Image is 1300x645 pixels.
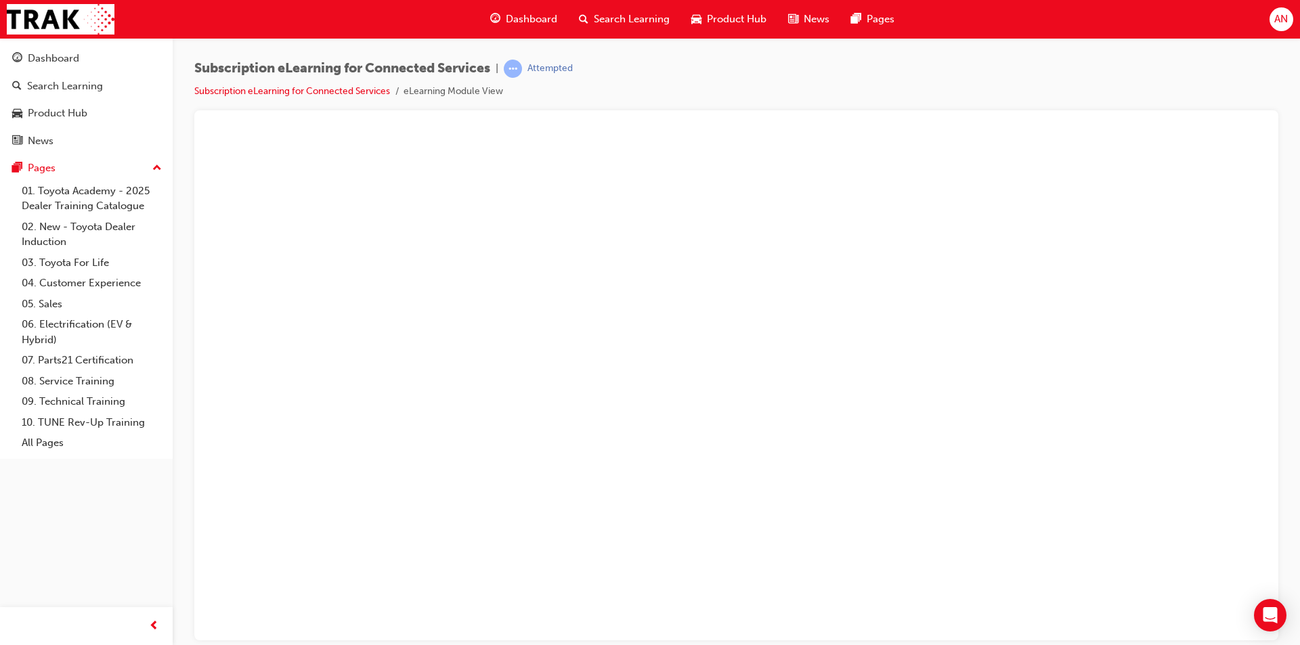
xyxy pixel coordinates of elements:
[5,43,167,156] button: DashboardSearch LearningProduct HubNews
[12,81,22,93] span: search-icon
[16,432,167,453] a: All Pages
[5,156,167,181] button: Pages
[867,12,894,27] span: Pages
[16,412,167,433] a: 10. TUNE Rev-Up Training
[5,129,167,154] a: News
[149,618,159,635] span: prev-icon
[12,53,22,65] span: guage-icon
[691,11,701,28] span: car-icon
[568,5,680,33] a: search-iconSearch Learning
[1270,7,1293,31] button: AN
[5,101,167,126] a: Product Hub
[28,106,87,121] div: Product Hub
[28,51,79,66] div: Dashboard
[7,4,114,35] img: Trak
[16,371,167,392] a: 08. Service Training
[28,160,56,176] div: Pages
[16,314,167,350] a: 06. Electrification (EV & Hybrid)
[804,12,829,27] span: News
[194,85,390,97] a: Subscription eLearning for Connected Services
[1274,12,1288,27] span: AN
[194,61,490,76] span: Subscription eLearning for Connected Services
[504,60,522,78] span: learningRecordVerb_ATTEMPT-icon
[5,46,167,71] a: Dashboard
[16,252,167,273] a: 03. Toyota For Life
[12,108,22,120] span: car-icon
[28,133,53,149] div: News
[152,160,162,177] span: up-icon
[851,11,861,28] span: pages-icon
[12,162,22,175] span: pages-icon
[579,11,588,28] span: search-icon
[777,5,840,33] a: news-iconNews
[27,79,103,94] div: Search Learning
[16,350,167,371] a: 07. Parts21 Certification
[840,5,905,33] a: pages-iconPages
[479,5,568,33] a: guage-iconDashboard
[490,11,500,28] span: guage-icon
[527,62,573,75] div: Attempted
[404,84,503,99] li: eLearning Module View
[5,74,167,99] a: Search Learning
[16,217,167,252] a: 02. New - Toyota Dealer Induction
[707,12,766,27] span: Product Hub
[496,61,498,76] span: |
[680,5,777,33] a: car-iconProduct Hub
[16,391,167,412] a: 09. Technical Training
[1254,599,1286,631] div: Open Intercom Messenger
[16,294,167,315] a: 05. Sales
[594,12,670,27] span: Search Learning
[16,273,167,294] a: 04. Customer Experience
[16,181,167,217] a: 01. Toyota Academy - 2025 Dealer Training Catalogue
[506,12,557,27] span: Dashboard
[12,135,22,148] span: news-icon
[788,11,798,28] span: news-icon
